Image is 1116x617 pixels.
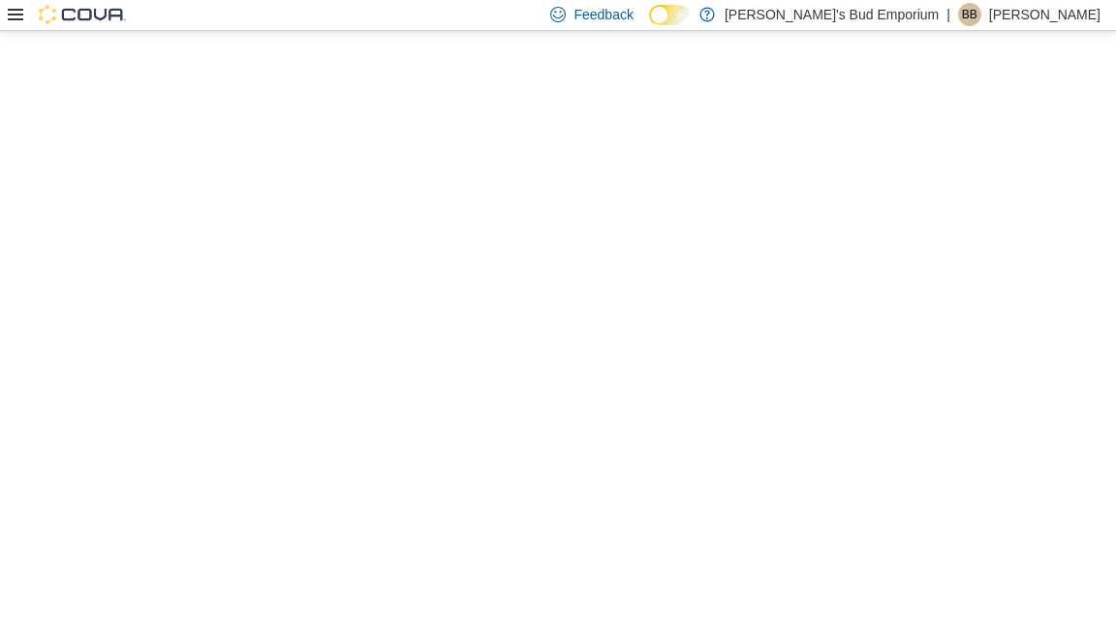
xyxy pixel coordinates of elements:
[649,25,650,26] span: Dark Mode
[39,5,126,24] img: Cova
[958,3,981,26] div: Brandon Babineau
[946,3,950,26] p: |
[573,5,633,24] span: Feedback
[649,5,690,25] input: Dark Mode
[989,3,1100,26] p: [PERSON_NAME]
[962,3,977,26] span: BB
[725,3,939,26] p: [PERSON_NAME]'s Bud Emporium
